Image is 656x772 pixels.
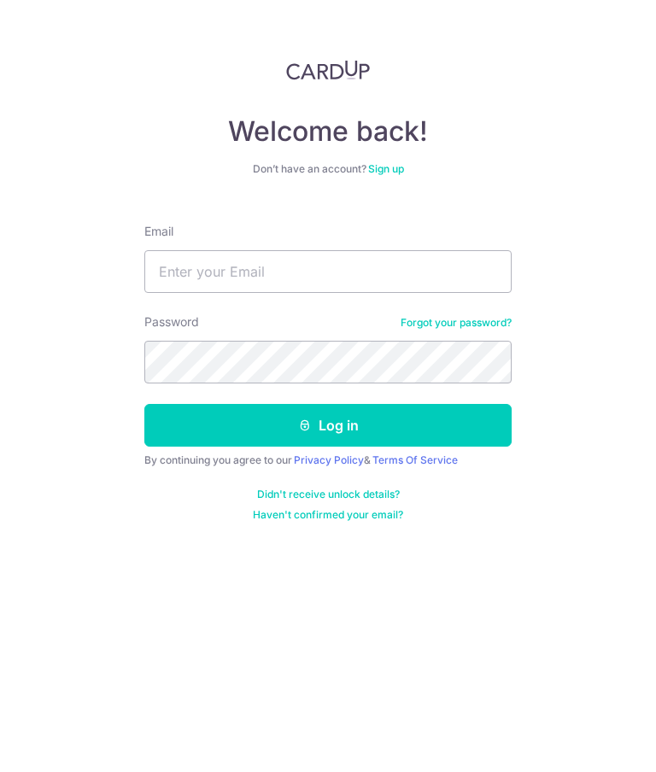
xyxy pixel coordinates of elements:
label: Password [144,313,199,330]
h4: Welcome back! [144,114,512,149]
input: Enter your Email [144,250,512,293]
label: Email [144,223,173,240]
img: CardUp Logo [286,60,370,80]
a: Privacy Policy [294,453,364,466]
a: Terms Of Service [372,453,458,466]
button: Log in [144,404,512,447]
div: By continuing you agree to our & [144,453,512,467]
a: Forgot your password? [401,316,512,330]
a: Sign up [368,162,404,175]
div: Don’t have an account? [144,162,512,176]
a: Didn't receive unlock details? [257,488,400,501]
a: Haven't confirmed your email? [253,508,403,522]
